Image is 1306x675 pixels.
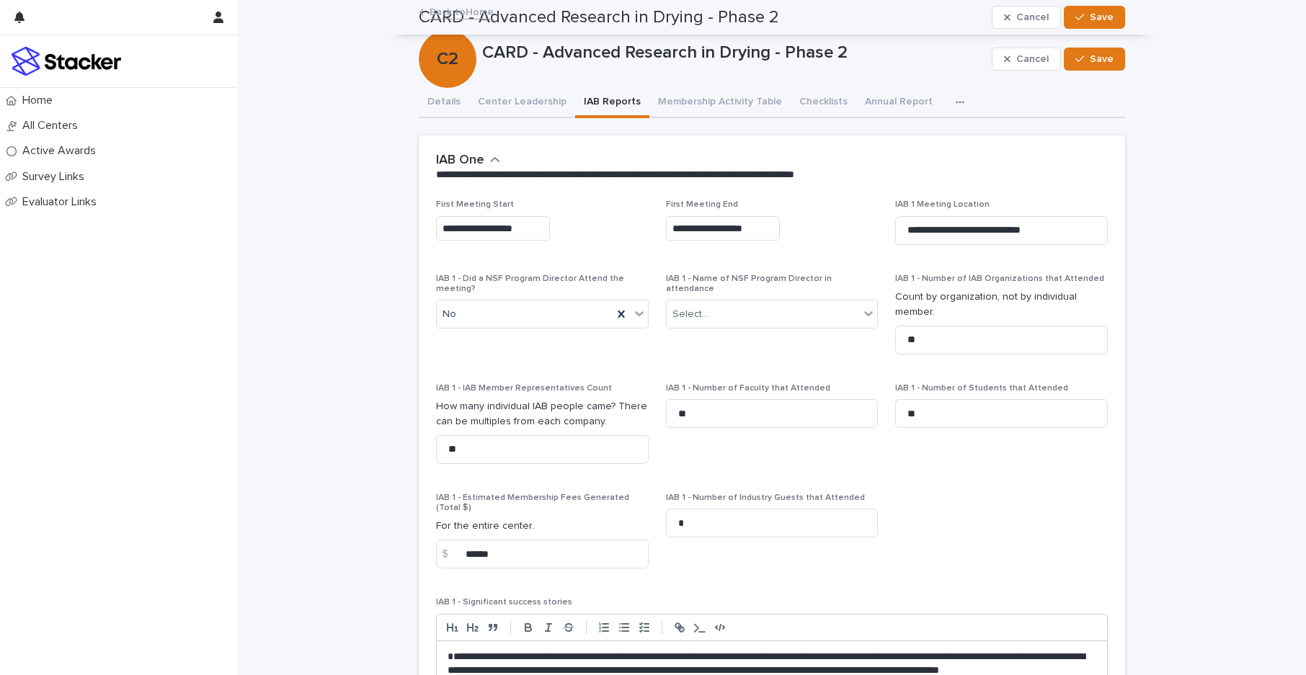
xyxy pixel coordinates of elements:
[436,598,572,607] span: IAB 1 - Significant success stories
[17,195,108,209] p: Evaluator Links
[436,540,465,568] div: $
[666,493,865,502] span: IAB 1 - Number of Industry Guests that Attended
[430,3,494,19] a: Back toHome
[1090,54,1114,64] span: Save
[895,200,990,209] span: IAB 1 Meeting Location
[17,94,64,107] p: Home
[436,519,649,534] p: For the entire center.
[17,119,89,133] p: All Centers
[1064,48,1125,71] button: Save
[419,88,469,118] button: Details
[436,153,484,169] h2: IAB One
[436,399,649,429] p: How many individual IAB people came? There can be multiples from each company.
[666,384,830,393] span: IAB 1 - Number of Faculty that Attended
[666,274,832,293] span: IAB 1 - Name of NSF Program Director in attendance
[436,274,624,293] span: IAB 1 - Did a NSF Program Director Attend the meeting?
[575,88,649,118] button: IAB Reports
[443,307,456,322] span: No
[992,48,1061,71] button: Cancel
[17,170,96,184] p: Survey Links
[12,47,121,76] img: stacker-logo-colour.png
[649,88,791,118] button: Membership Activity Table
[791,88,856,118] button: Checklists
[469,88,575,118] button: Center Leadership
[436,384,612,393] span: IAB 1 - IAB Member Representatives Count
[1016,54,1049,64] span: Cancel
[482,43,986,63] p: CARD - Advanced Research in Drying - Phase 2
[436,200,514,209] span: First Meeting Start
[17,144,107,158] p: Active Awards
[672,307,708,322] div: Select...
[895,290,1108,320] p: Count by organization, not by individual member.
[436,153,500,169] button: IAB One
[436,493,629,512] span: IAB 1 - Estimated Membership Fees Generated (Total $)
[895,274,1104,283] span: IAB 1 - Number of IAB Organizations that Attended
[856,88,941,118] button: Annual Report
[895,384,1068,393] span: IAB 1 - Number of Students that Attended
[666,200,738,209] span: First Meeting End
